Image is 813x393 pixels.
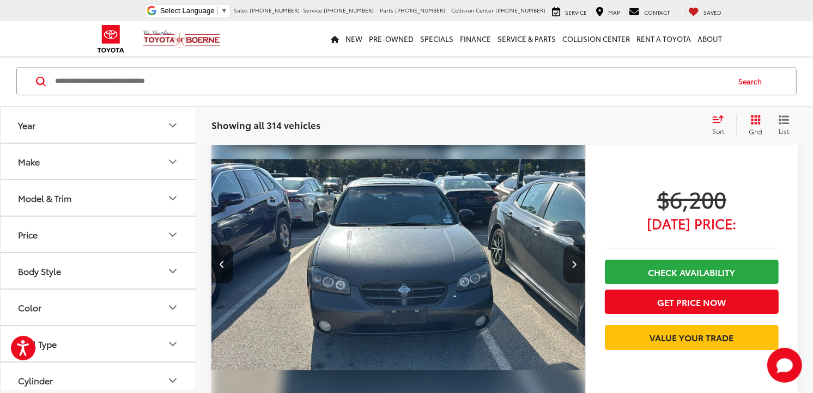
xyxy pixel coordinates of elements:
[644,8,670,16] span: Contact
[18,156,40,167] div: Make
[166,228,179,241] div: Price
[166,192,179,205] div: Model & Trim
[234,6,248,14] span: Sales
[166,119,179,132] div: Year
[395,6,445,14] span: [PHONE_NUMBER]
[707,114,736,136] button: Select sort value
[767,348,802,383] button: Toggle Chat Window
[324,6,374,14] span: [PHONE_NUMBER]
[221,7,228,15] span: ▼
[1,180,197,216] button: Model & TrimModel & Trim
[211,119,320,132] span: Showing all 314 vehicles
[1,107,197,143] button: YearYear
[685,6,724,17] a: My Saved Vehicles
[54,68,728,94] input: Search by Make, Model, or Keyword
[605,260,779,284] a: Check Availability
[366,21,417,56] a: Pre-Owned
[749,127,762,137] span: Grid
[593,6,623,17] a: Map
[495,6,545,14] span: [PHONE_NUMBER]
[605,325,779,349] a: Value Your Trade
[18,229,38,240] div: Price
[494,21,559,56] a: Service & Parts: Opens in a new tab
[767,348,802,383] svg: Start Chat
[303,6,322,14] span: Service
[451,6,494,14] span: Collision Center
[728,67,778,95] button: Search
[327,21,342,56] a: Home
[605,290,779,314] button: Get Price Now
[18,193,71,203] div: Model & Trim
[457,21,494,56] a: Finance
[1,217,197,252] button: PricePrice
[703,8,721,16] span: Saved
[166,374,179,387] div: Cylinder
[18,266,61,276] div: Body Style
[342,21,366,56] a: New
[160,7,228,15] a: Select Language​
[1,144,197,179] button: MakeMake
[565,8,587,16] span: Service
[166,337,179,351] div: Fuel Type
[694,21,725,56] a: About
[166,265,179,278] div: Body Style
[1,253,197,288] button: Body StyleBody Style
[1,290,197,325] button: ColorColor
[779,127,790,136] span: List
[1,326,197,361] button: Fuel TypeFuel Type
[217,7,218,15] span: ​
[18,375,53,385] div: Cylinder
[166,155,179,168] div: Make
[608,8,620,16] span: Map
[90,21,131,57] img: Toyota
[549,6,590,17] a: Service
[626,6,672,17] a: Contact
[160,7,215,15] span: Select Language
[211,245,233,283] button: Previous image
[770,114,798,136] button: List View
[18,339,57,349] div: Fuel Type
[559,21,633,56] a: Collision Center
[563,245,585,283] button: Next image
[18,302,41,312] div: Color
[712,126,724,136] span: Sort
[633,21,694,56] a: Rent a Toyota
[417,21,457,56] a: Specials
[143,29,221,48] img: Vic Vaughan Toyota of Boerne
[18,120,35,130] div: Year
[250,6,300,14] span: [PHONE_NUMBER]
[605,185,779,212] span: $6,200
[380,6,393,14] span: Parts
[736,114,770,136] button: Grid View
[605,218,779,229] span: [DATE] Price:
[166,301,179,314] div: Color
